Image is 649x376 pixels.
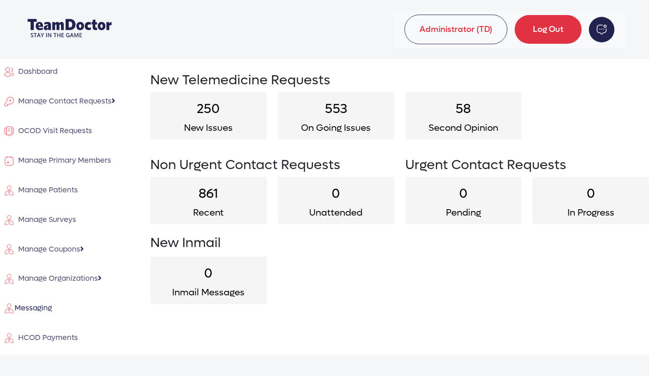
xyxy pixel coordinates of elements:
p: Recent [150,206,267,220]
span: 5 [52,304,62,313]
h2: 0 [405,186,522,202]
a: 0Unattended [278,177,394,225]
a: Log Out [515,15,582,44]
h2: New Telemedicine Requests [150,72,649,88]
img: user.svg [4,67,15,77]
h2: 58 [405,101,522,117]
img: membership.svg [4,126,15,137]
h2: New Inmail [150,235,649,251]
span: Manage Surveys [15,215,76,224]
h2: 0 [278,186,394,202]
span: Administrator (TD) [404,15,507,44]
img: employe.svg [4,215,15,226]
h2: 250 [150,101,267,117]
h2: 0 [150,266,267,282]
h2: 553 [278,101,394,117]
img: employe.svg [4,303,15,314]
p: Unattended [278,206,394,220]
a: 861Recent [150,177,267,225]
img: employe.svg [4,333,15,344]
p: In Progress [532,206,649,220]
span: Manage Coupons [15,244,80,254]
p: Second Opinion [405,121,522,135]
span: Manage Patients [15,185,78,195]
p: On Going Issues [278,121,394,135]
span: Manage Primary Members [15,155,111,165]
h2: 861 [150,186,267,202]
a: 0Pending [405,177,522,225]
span: Manage Organizations [15,273,98,283]
img: employe.svg [4,185,15,196]
p: Inmail Messages [150,286,267,299]
a: 553On Going Issues [278,92,394,140]
img: employe.svg [4,273,15,284]
span: HCOD Payments [15,333,78,342]
img: employe.svg [4,244,15,255]
img: noti-msg.svg [589,17,614,42]
p: Pending [405,206,522,220]
a: 0In Progress [532,177,649,225]
a: 0Inmail Messages [150,257,267,304]
span: Manage Contact Requests [15,96,112,106]
h2: Non Urgent Contact Requests [150,157,394,173]
span: Dashboard [15,67,57,76]
span: OCOD Visit Requests [15,126,92,135]
img: visit.svg [4,155,15,166]
img: key.svg [4,96,15,107]
a: 58Second Opinion [405,92,522,140]
a: 250New Issues [150,92,267,140]
p: New Issues [150,121,267,135]
h2: 0 [532,186,649,202]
